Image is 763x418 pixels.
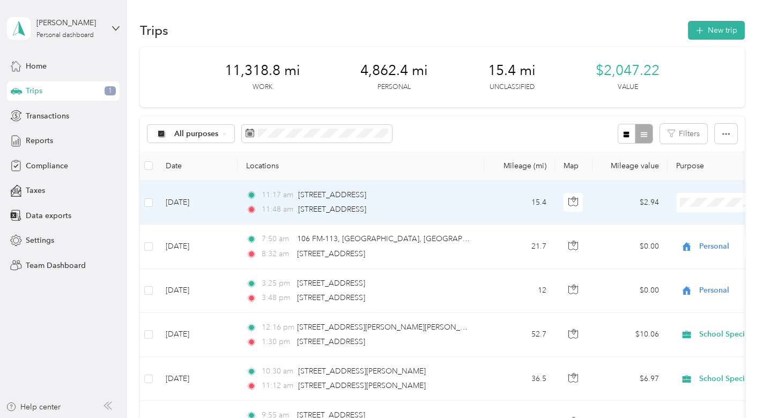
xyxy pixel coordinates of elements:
td: $0.00 [592,225,668,268]
span: 3:48 pm [262,292,292,304]
span: 1 [105,86,116,96]
span: All purposes [174,130,219,138]
button: Help center [6,401,61,413]
span: 10:30 am [262,365,293,377]
p: Personal [377,83,411,92]
div: [PERSON_NAME] [36,17,103,28]
td: [DATE] [157,269,238,313]
span: [STREET_ADDRESS][PERSON_NAME] [298,367,426,376]
span: Taxes [26,185,45,196]
span: [STREET_ADDRESS] [298,205,366,214]
span: $2,047.22 [596,62,660,79]
td: 21.7 [484,225,555,268]
th: Locations [238,151,484,181]
span: [STREET_ADDRESS] [297,337,365,346]
td: 12 [484,269,555,313]
span: 11:17 am [262,189,293,201]
span: Compliance [26,160,68,171]
span: Data exports [26,210,71,221]
th: Mileage (mi) [484,151,555,181]
td: [DATE] [157,357,238,401]
td: $0.00 [592,269,668,313]
button: New trip [688,21,745,40]
span: 3:25 pm [262,278,292,289]
span: [STREET_ADDRESS][PERSON_NAME][PERSON_NAME] [297,323,484,332]
td: 52.7 [484,313,555,357]
span: 106 FM-113, [GEOGRAPHIC_DATA], [GEOGRAPHIC_DATA] [297,234,501,243]
p: Value [618,83,638,92]
span: 7:50 am [262,233,292,245]
span: Home [26,61,47,72]
span: 11,318.8 mi [225,62,300,79]
td: [DATE] [157,313,238,357]
iframe: Everlance-gr Chat Button Frame [703,358,763,418]
th: Mileage value [592,151,668,181]
td: $2.94 [592,181,668,225]
span: 15.4 mi [488,62,536,79]
span: 11:12 am [262,380,293,392]
td: [DATE] [157,225,238,268]
button: Filters [660,124,707,144]
span: 12:16 pm [262,322,292,333]
td: 36.5 [484,357,555,401]
td: $10.06 [592,313,668,357]
span: [STREET_ADDRESS] [297,249,365,258]
th: Date [157,151,238,181]
td: 15.4 [484,181,555,225]
span: [STREET_ADDRESS] [297,293,365,302]
span: 8:32 am [262,248,292,260]
span: Settings [26,235,54,246]
span: Reports [26,135,53,146]
td: [DATE] [157,181,238,225]
span: Trips [26,85,42,96]
td: $6.97 [592,357,668,401]
span: Team Dashboard [26,260,86,271]
p: Work [253,83,272,92]
span: Transactions [26,110,69,122]
th: Map [555,151,592,181]
span: [STREET_ADDRESS][PERSON_NAME] [298,381,426,390]
div: Personal dashboard [36,32,94,39]
p: Unclassified [490,83,535,92]
span: 4,862.4 mi [360,62,428,79]
h1: Trips [140,25,168,36]
span: [STREET_ADDRESS] [298,190,366,199]
span: 11:48 am [262,204,293,215]
span: [STREET_ADDRESS] [297,279,365,288]
span: 1:30 pm [262,336,292,348]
